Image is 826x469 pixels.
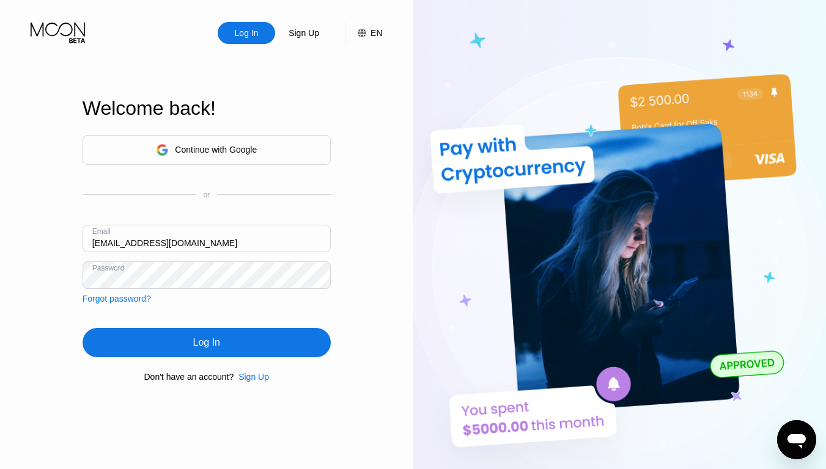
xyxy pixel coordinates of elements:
[275,22,333,44] div: Sign Up
[777,420,816,459] iframe: Кнопка запуска окна обмена сообщениями
[83,328,331,357] div: Log In
[203,191,210,199] div: or
[83,135,331,165] div: Continue with Google
[83,97,331,120] div: Welcome back!
[234,372,269,382] div: Sign Up
[234,27,260,39] div: Log In
[218,22,275,44] div: Log In
[175,145,257,155] div: Continue with Google
[83,294,151,304] div: Forgot password?
[92,264,125,272] div: Password
[193,336,220,349] div: Log In
[287,27,320,39] div: Sign Up
[144,372,234,382] div: Don't have an account?
[92,227,111,236] div: Email
[371,28,382,38] div: EN
[345,22,382,44] div: EN
[238,372,269,382] div: Sign Up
